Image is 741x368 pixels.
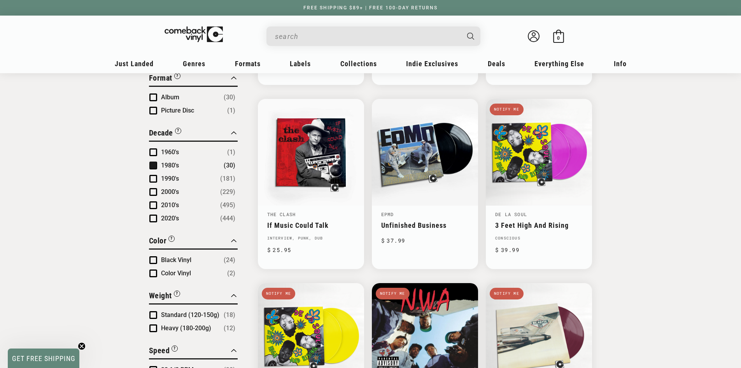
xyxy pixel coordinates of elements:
span: Color [149,236,167,245]
span: Collections [340,60,377,68]
span: Format [149,73,172,83]
span: Black Vinyl [161,256,191,264]
a: If Music Could Talk [267,221,355,229]
span: Number of products: (18) [224,310,235,320]
span: Number of products: (30) [224,161,235,170]
span: Number of products: (30) [224,93,235,102]
span: Heavy (180-200g) [161,324,211,332]
span: Speed [149,346,170,355]
div: GET FREE SHIPPINGClose teaser [8,349,79,368]
span: Formats [235,60,261,68]
a: 3 Feet High And Rising [495,221,583,229]
span: Number of products: (181) [220,174,235,183]
button: Filter by Speed [149,345,178,358]
span: 0 [557,35,560,41]
span: Picture Disc [161,107,194,114]
span: Info [614,60,627,68]
span: Standard (120-150g) [161,311,219,319]
span: Everything Else [534,60,584,68]
span: Number of products: (1) [227,106,235,115]
span: Number of products: (444) [220,214,235,223]
button: Search [460,26,481,46]
span: Album [161,93,179,101]
input: When autocomplete results are available use up and down arrows to review and enter to select [275,28,459,44]
span: 2020's [161,215,179,222]
div: Search [266,26,480,46]
span: 1960's [161,148,179,156]
span: Number of products: (1) [227,148,235,157]
button: Filter by Decade [149,127,181,141]
span: Indie Exclusives [406,60,458,68]
span: Genres [183,60,205,68]
span: Deals [488,60,505,68]
a: Unfinished Business [381,221,469,229]
a: EPMD [381,211,394,217]
button: Filter by Color [149,235,175,248]
span: Color Vinyl [161,269,191,277]
span: Decade [149,128,173,137]
span: Labels [290,60,311,68]
button: Close teaser [78,342,86,350]
span: Number of products: (495) [220,201,235,210]
span: 2000's [161,188,179,195]
a: The Clash [267,211,296,217]
span: Number of products: (2) [227,269,235,278]
button: Filter by Weight [149,290,180,303]
span: Number of products: (229) [220,187,235,197]
span: Number of products: (12) [224,324,235,333]
span: Number of products: (24) [224,255,235,265]
span: Just Landed [115,60,154,68]
span: 1980's [161,162,179,169]
span: Weight [149,291,172,300]
button: Filter by Format [149,72,180,86]
a: FREE SHIPPING $89+ | FREE 100-DAY RETURNS [296,5,445,11]
span: 2010's [161,201,179,209]
span: GET FREE SHIPPING [12,354,75,363]
span: 1990's [161,175,179,182]
a: De La Soul [495,211,527,217]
